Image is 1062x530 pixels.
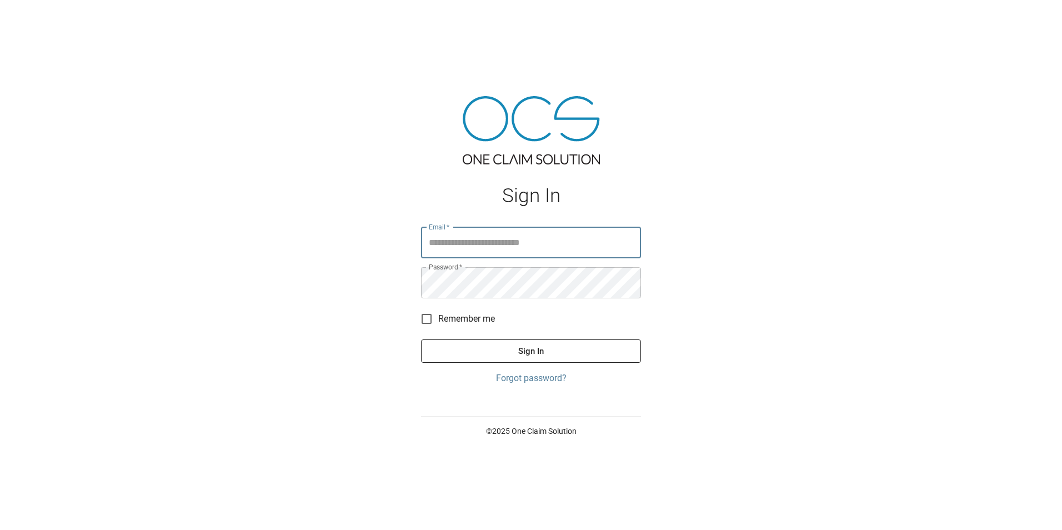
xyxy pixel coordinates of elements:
label: Password [429,262,462,272]
span: Remember me [438,312,495,326]
label: Email [429,222,450,232]
img: ocs-logo-tra.png [463,96,600,164]
button: Sign In [421,339,641,363]
p: © 2025 One Claim Solution [421,426,641,437]
h1: Sign In [421,184,641,207]
a: Forgot password? [421,372,641,385]
img: ocs-logo-white-transparent.png [13,7,58,29]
